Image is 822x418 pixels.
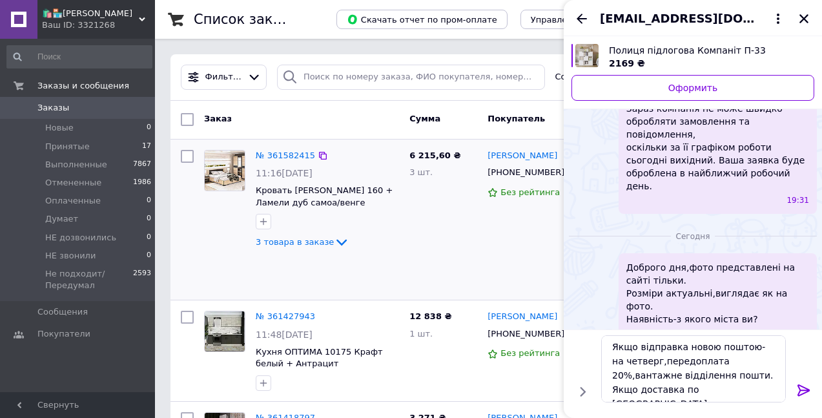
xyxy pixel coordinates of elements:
[488,329,564,339] span: [PHONE_NUMBER]
[488,167,564,177] span: [PHONE_NUMBER]
[45,232,116,244] span: НЕ дозвонились
[609,44,804,57] span: Полиця підлогова Компаніт П-33
[37,306,88,318] span: Сообщения
[45,195,101,207] span: Оплаченные
[500,187,560,197] span: Без рейтинга
[409,329,433,339] span: 1 шт.
[45,250,96,262] span: НЕ звонили
[256,237,349,247] a: 3 товара в заказе
[37,328,90,340] span: Покупатели
[409,114,440,123] span: Сумма
[555,71,657,83] span: Сохраненные фильтры:
[488,311,557,323] a: [PERSON_NAME]
[277,65,545,90] input: Поиск по номеру заказа, ФИО покупателя, номеру телефона, Email, номеру накладной
[569,229,817,242] div: 12.09.2025
[147,232,151,244] span: 0
[571,75,814,101] a: Оформить
[500,348,560,358] span: Без рейтинга
[520,10,642,29] button: Управление статусами
[256,347,383,369] a: Кухня ОПТИМА 10175 Крафт белый + Антрацит
[409,167,433,177] span: 3 шт.
[786,195,809,206] span: 19:31 11.09.2025
[6,45,152,68] input: Поиск
[256,329,313,340] span: 11:48[DATE]
[45,159,107,171] span: Выполненные
[347,14,497,25] span: Скачать отчет по пром-оплате
[42,8,139,19] span: 🛍️🏪Базар Мебели
[147,250,151,262] span: 0
[205,151,245,191] img: Фото товару
[37,80,129,92] span: Заказы и сообщения
[133,268,151,291] span: 2593
[194,12,305,27] h1: Список заказов
[626,261,809,326] span: Доброго дня,фото представлені на сайті тільки. Розміри актуальні,виглядає як на фото. Наявність-з...
[205,71,243,83] span: Фильтры
[796,11,812,26] button: Закрыть
[45,122,74,134] span: Новые
[204,114,232,123] span: Заказ
[147,213,151,225] span: 0
[626,102,809,193] span: Зараз компанія не може швидко обробляти замовлення та повідомлення, оскільки за її графіком робот...
[600,10,786,27] button: [EMAIL_ADDRESS][DOMAIN_NAME]
[574,383,591,400] button: Показать кнопки
[147,122,151,134] span: 0
[488,114,545,123] span: Покупатель
[609,58,645,68] span: 2169 ₴
[336,10,508,29] button: Скачать отчет по пром-оплате
[256,237,334,247] span: 3 товара в заказе
[45,141,90,152] span: Принятые
[204,311,245,352] a: Фото товару
[488,150,557,162] a: [PERSON_NAME]
[256,185,393,207] a: Кровать [PERSON_NAME] 160 + Ламели дуб самоа/венге
[45,213,78,225] span: Думает
[45,177,101,189] span: Отмененные
[142,141,151,152] span: 17
[205,311,245,351] img: Фото товару
[531,15,632,25] span: Управление статусами
[42,19,155,31] div: Ваш ID: 3321268
[409,151,460,160] span: 6 215,60 ₴
[671,231,715,242] span: Сегодня
[147,195,151,207] span: 0
[204,150,245,191] a: Фото товару
[571,44,814,70] a: Посмотреть товар
[600,10,760,27] span: [EMAIL_ADDRESS][DOMAIN_NAME]
[774,328,796,339] span: 08:37 12.09.2025
[575,44,599,67] img: 5582128516_w640_h640_polka-napolnaya-kompanit.jpg
[133,177,151,189] span: 1986
[256,168,313,178] span: 11:16[DATE]
[133,159,151,171] span: 7867
[574,11,590,26] button: Назад
[409,311,451,321] span: 12 838 ₴
[601,335,786,402] textarea: Якщо відправка новою поштою-на четверг,передоплата 20%,вантажне відділення пошти. Якщо доставка п...
[256,151,315,160] a: № 361582415
[45,268,133,291] span: Не подходит/Передумал
[37,102,69,114] span: Заказы
[256,311,315,321] a: № 361427943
